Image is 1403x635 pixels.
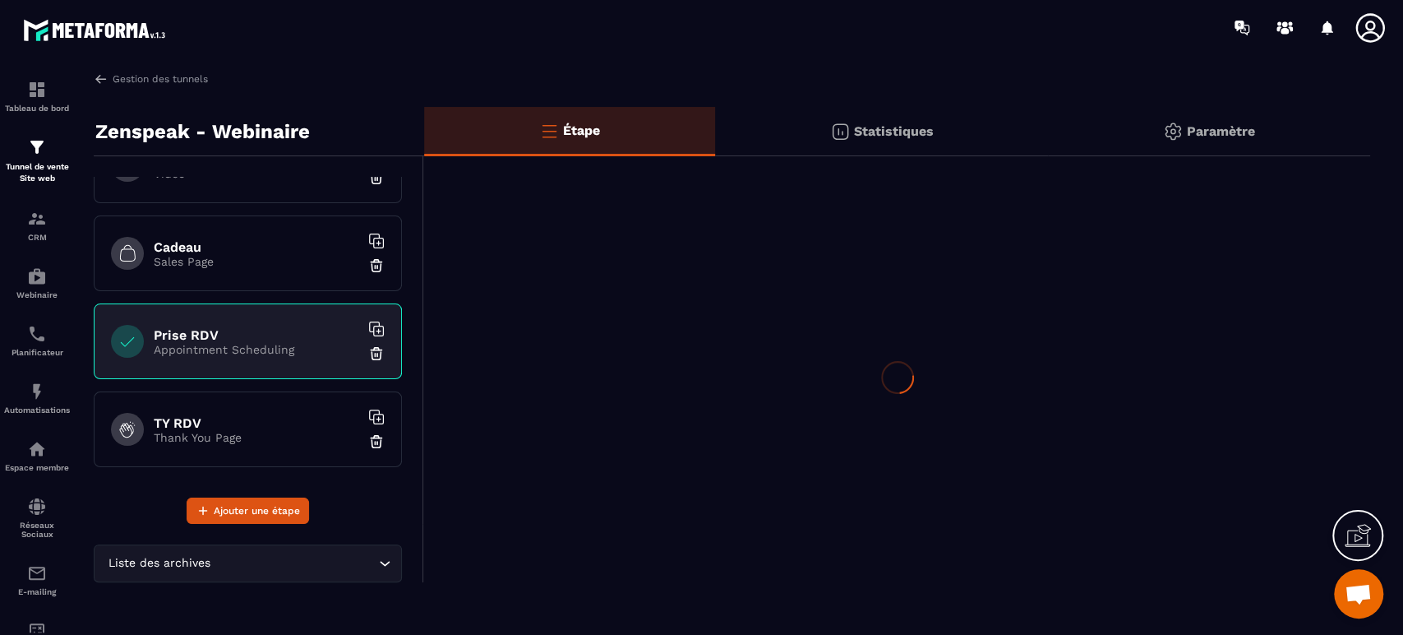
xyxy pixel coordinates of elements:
img: trash [368,169,385,186]
a: Gestion des tunnels [94,72,208,86]
img: scheduler [27,324,47,344]
img: email [27,563,47,583]
p: Planificateur [4,348,70,357]
a: automationsautomationsEspace membre [4,427,70,484]
a: formationformationCRM [4,197,70,254]
img: logo [23,15,171,45]
img: setting-gr.5f69749f.svg [1163,122,1183,141]
img: social-network [27,497,47,517]
p: Statistiques [854,123,934,139]
p: Zenspeak - Webinaire [95,115,310,148]
img: stats.20deebd0.svg [830,122,850,141]
img: trash [368,257,385,274]
img: formation [27,80,47,100]
p: Tableau de bord [4,104,70,113]
h6: TY RDV [154,415,359,431]
img: trash [368,433,385,450]
p: Étape [563,123,600,138]
img: arrow [94,72,108,86]
p: Thank You Page [154,431,359,444]
a: social-networksocial-networkRéseaux Sociaux [4,484,70,551]
p: Automatisations [4,406,70,415]
h6: Cadeau [154,239,359,255]
div: Ouvrir le chat [1334,569,1383,619]
p: Tunnel de vente Site web [4,161,70,184]
a: formationformationTableau de bord [4,67,70,125]
p: E-mailing [4,587,70,596]
p: Espace membre [4,463,70,472]
a: emailemailE-mailing [4,551,70,609]
p: CRM [4,233,70,242]
p: Réseaux Sociaux [4,521,70,539]
a: automationsautomationsWebinaire [4,254,70,312]
img: formation [27,137,47,157]
img: bars-o.4a397970.svg [539,121,559,141]
a: schedulerschedulerPlanificateur [4,312,70,369]
p: Sales Page [154,255,359,268]
div: Search for option [94,545,402,582]
a: automationsautomationsAutomatisations [4,369,70,427]
h6: Prise RDV [154,327,359,343]
img: automations [27,439,47,459]
img: trash [368,345,385,362]
p: Appointment Scheduling [154,343,359,356]
p: Webinaire [4,290,70,299]
img: automations [27,267,47,286]
span: Ajouter une étape [214,503,300,519]
img: automations [27,382,47,401]
input: Search for option [214,554,375,572]
p: Paramètre [1187,123,1255,139]
button: Ajouter une étape [187,498,309,524]
img: formation [27,209,47,229]
a: formationformationTunnel de vente Site web [4,125,70,197]
span: Liste des archives [104,554,214,572]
